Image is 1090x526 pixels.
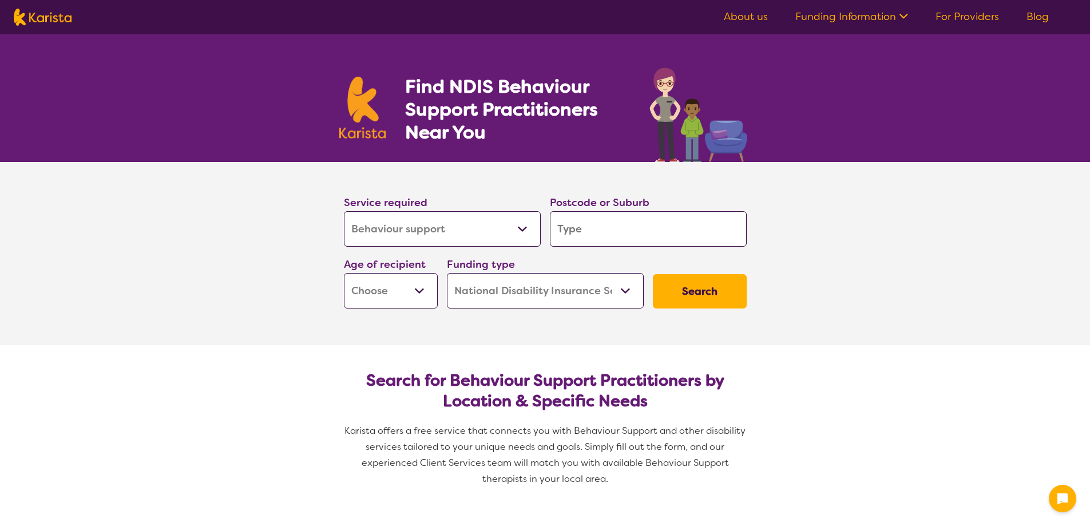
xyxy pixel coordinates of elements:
[550,196,649,209] label: Postcode or Suburb
[14,9,72,26] img: Karista logo
[550,211,747,247] input: Type
[405,75,627,144] h1: Find NDIS Behaviour Support Practitioners Near You
[795,10,908,23] a: Funding Information
[339,423,751,487] p: Karista offers a free service that connects you with Behaviour Support and other disability servi...
[353,370,738,412] h2: Search for Behaviour Support Practitioners by Location & Specific Needs
[344,196,427,209] label: Service required
[647,62,751,162] img: behaviour-support
[344,258,426,271] label: Age of recipient
[447,258,515,271] label: Funding type
[1026,10,1049,23] a: Blog
[724,10,768,23] a: About us
[339,77,386,139] img: Karista logo
[653,274,747,309] button: Search
[936,10,999,23] a: For Providers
